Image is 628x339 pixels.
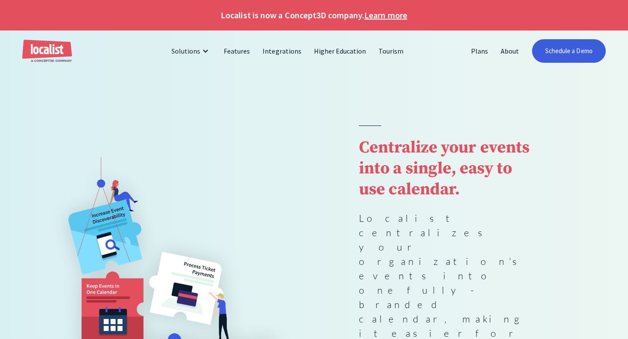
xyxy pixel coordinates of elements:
[364,9,407,22] a: Learn more
[532,39,606,63] a: Schedule a Demo
[22,40,72,63] a: home
[359,137,529,200] strong: Centralize your events into a single, easy to use calendar.
[218,41,256,61] a: Features
[465,41,495,61] a: Plans
[256,41,307,61] a: Integrations
[308,41,373,61] a: Higher Education
[495,41,526,61] a: About
[372,41,410,61] a: Tourism
[171,46,200,56] div: Solutions
[165,41,218,61] div: Solutions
